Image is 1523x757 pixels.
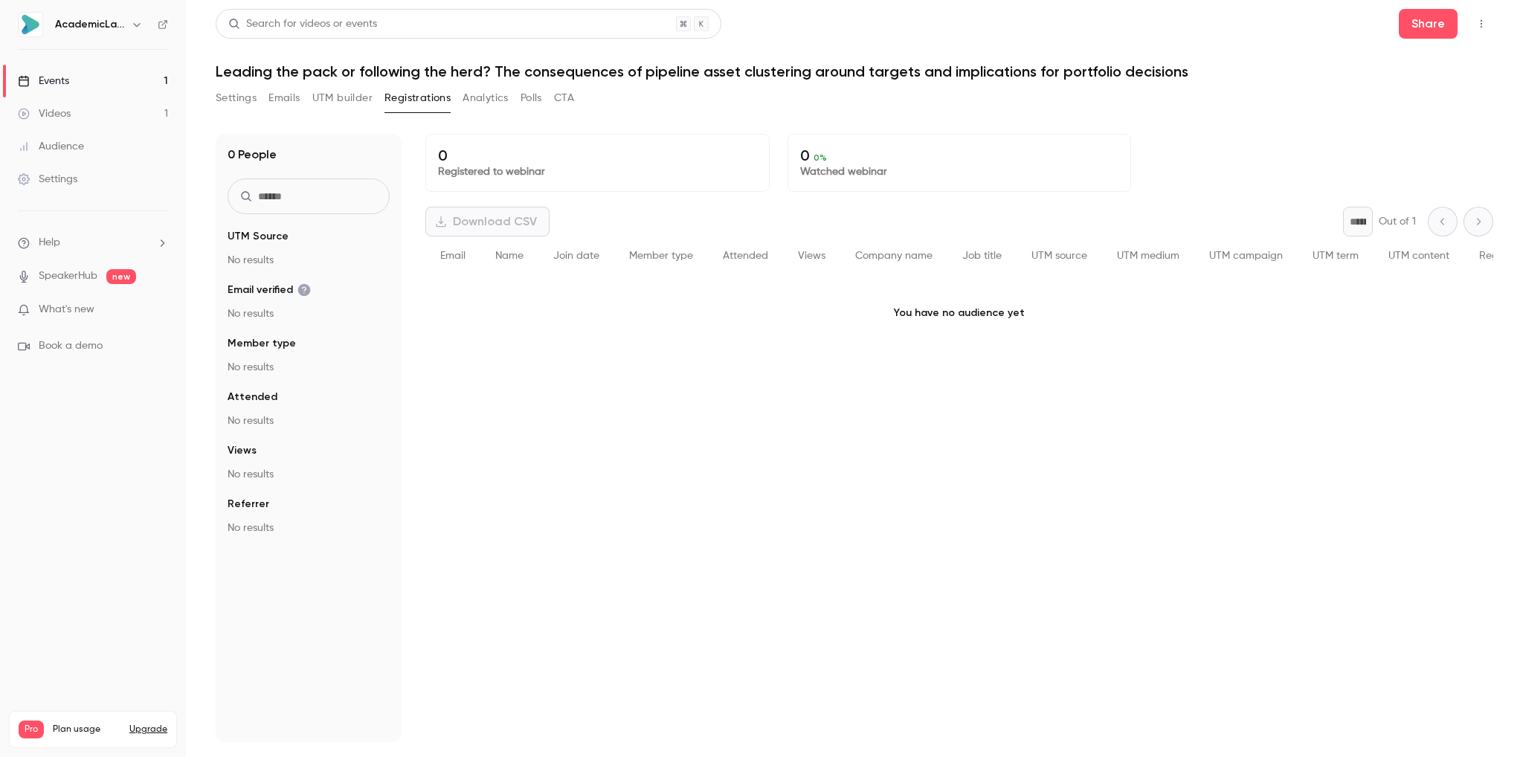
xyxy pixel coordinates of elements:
[228,521,390,535] p: No results
[723,251,768,261] span: Attended
[1031,251,1087,261] span: UTM source
[42,8,66,32] img: Profile image for Luuk
[39,134,216,165] div: Register attendees from anywhere with Zapier
[23,487,35,499] button: Emoji picker
[228,497,269,512] span: Referrer
[228,413,390,428] p: No results
[55,17,125,32] h6: AcademicLabs
[463,86,509,110] button: Analytics
[72,19,138,33] p: Active 2h ago
[1399,9,1458,39] button: Share
[39,302,94,318] span: What's new
[228,467,390,482] p: No results
[54,424,286,515] div: what if the webinar we send invites to gets a lot of response, more than 600 attendees? What woul...
[228,283,311,297] span: Email verified
[228,253,390,268] p: No results
[438,146,757,164] p: 0
[47,487,59,499] button: Gif picker
[495,251,524,261] span: Name
[228,146,277,164] h1: 0 People
[233,6,261,34] button: Home
[814,152,827,163] span: 0 %
[268,86,300,110] button: Emails
[228,390,277,405] span: Attended
[71,487,83,499] button: Upload attachment
[1313,251,1359,261] span: UTM term
[255,481,279,505] button: Send a message…
[12,112,244,216] div: Register attendees from anywhere with ZapierRegister attendees from your favorite tools on Contra...
[54,376,286,422] div: thanks [PERSON_NAME] for your quick help
[12,112,286,228] div: Luuk says…
[150,303,168,317] iframe: Noticeable Trigger
[65,384,274,413] div: thanks [PERSON_NAME] for your quick help
[384,86,451,110] button: Registrations
[228,229,289,244] span: UTM Source
[554,86,574,110] button: CTA
[65,237,274,281] div: Thanks - [PERSON_NAME] asks email & pasw but I used google auth to sign up on Contrast...
[24,14,232,102] div: 2 things you can do: 1. put the contrast url on the location of the event (yes it's double gating...
[18,172,77,187] div: Settings
[962,251,1002,261] span: Job title
[12,376,286,424] div: user says…
[425,276,1493,350] p: You have no audience yet
[72,7,100,19] h1: Luuk
[39,235,60,251] span: Help
[19,721,44,738] span: Pro
[228,360,390,375] p: No results
[110,326,226,338] a: [URL][DOMAIN_NAME]
[1209,251,1283,261] span: UTM campaign
[24,352,88,361] div: Luuk • 2h ago
[12,5,244,111] div: 2 things you can do:1. put the contrast url on the location of the event (yes it's double gating,...
[440,251,466,261] span: Email
[12,424,286,532] div: user says…
[53,724,120,735] span: Plan usage
[216,86,257,110] button: Settings
[629,251,693,261] span: Member type
[1388,251,1449,261] span: UTM content
[521,86,542,110] button: Polls
[18,235,168,251] li: help-dropdown-opener
[228,336,296,351] span: Member type
[54,228,286,290] div: Thanks - [PERSON_NAME] asks email & pasw but I used google auth to sign up on Contrast...
[65,433,274,506] div: what if the webinar we send invites to gets a lot of response, more than 600 attendees? What woul...
[800,146,1119,164] p: 0
[261,6,288,33] div: Close
[855,251,933,261] span: Company name
[798,251,825,261] span: Views
[12,5,286,112] div: Luuk says…
[24,311,232,340] div: ah, yes it happens. you can use this then to get a pw
[228,16,377,32] div: Search for videos or events
[129,724,167,735] button: Upgrade
[800,164,1119,179] p: Watched webinar
[312,86,373,110] button: UTM builder
[19,13,42,36] img: AcademicLabs
[228,443,257,458] span: Views
[39,268,97,284] a: SpeakerHub
[106,269,136,284] span: new
[228,306,390,321] p: No results
[216,62,1493,80] h1: Leading the pack or following the herd? The consequences of pipeline asset clustering around targ...
[10,6,38,34] button: go back
[12,302,286,376] div: Luuk says…
[12,228,286,302] div: user says…
[18,106,71,121] div: Videos
[12,302,244,349] div: ah, yes it happens. you can use this then to get a pw[URL][DOMAIN_NAME]Luuk • 2h ago
[94,487,106,499] button: Start recording
[438,164,757,179] p: Registered to webinar
[39,338,103,354] span: Book a demo
[228,229,390,535] section: facet-groups
[1379,214,1416,229] p: Out of 1
[553,251,599,261] span: Join date
[25,122,231,208] div: Register attendees from anywhere with ZapierRegister attendees from your favorite tools on Contra...
[13,456,285,481] textarea: Message…
[18,74,69,88] div: Events
[18,139,84,154] div: Audience
[39,167,208,194] span: Register attendees from your favorite tools on Contrast with…
[1117,251,1179,261] span: UTM medium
